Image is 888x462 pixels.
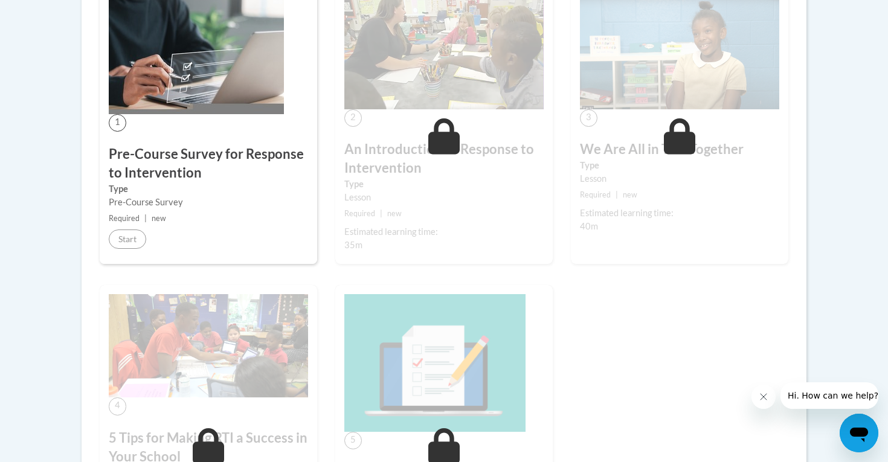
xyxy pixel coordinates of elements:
[109,397,126,415] span: 4
[580,207,779,220] div: Estimated learning time:
[580,159,779,172] label: Type
[387,209,402,218] span: new
[580,172,779,185] div: Lesson
[109,182,308,196] label: Type
[780,382,878,409] iframe: Message from company
[344,432,362,449] span: 5
[616,190,618,199] span: |
[580,109,597,127] span: 3
[840,414,878,452] iframe: Button to launch messaging window
[109,214,140,223] span: Required
[344,294,526,432] img: Course Image
[344,209,375,218] span: Required
[152,214,166,223] span: new
[344,240,362,250] span: 35m
[580,140,779,159] h3: We Are All in This Together
[580,190,611,199] span: Required
[109,196,308,209] div: Pre-Course Survey
[144,214,147,223] span: |
[580,221,598,231] span: 40m
[751,385,776,409] iframe: Close message
[344,191,544,204] div: Lesson
[344,109,362,127] span: 2
[109,114,126,132] span: 1
[344,140,544,178] h3: An Introduction to Response to Intervention
[344,225,544,239] div: Estimated learning time:
[380,209,382,218] span: |
[623,190,637,199] span: new
[109,294,308,398] img: Course Image
[109,229,146,249] button: Start
[344,178,544,191] label: Type
[109,145,308,182] h3: Pre-Course Survey for Response to Intervention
